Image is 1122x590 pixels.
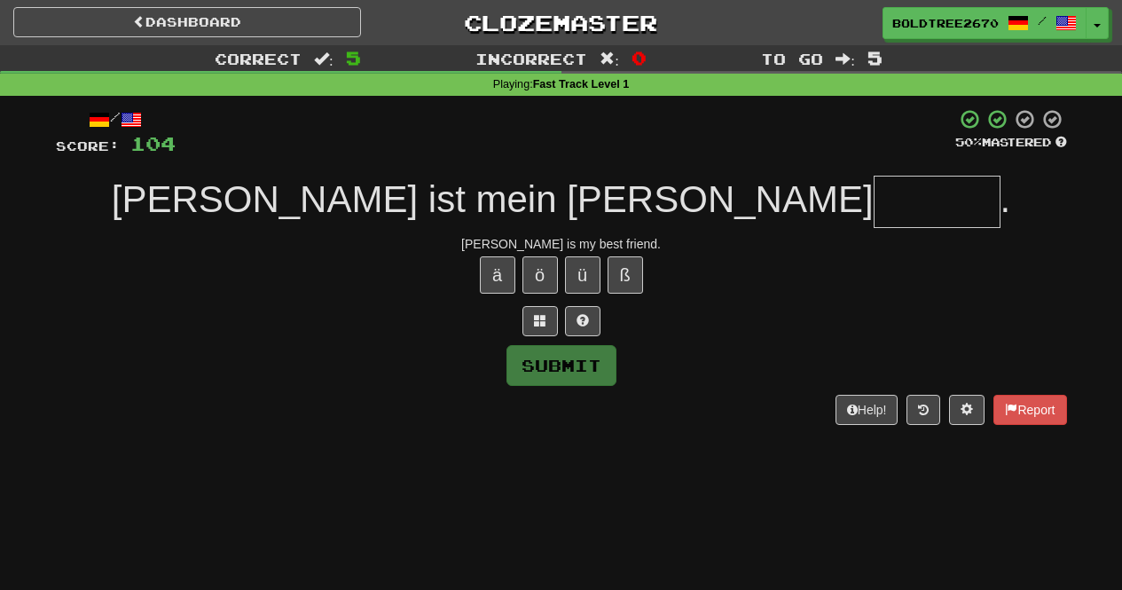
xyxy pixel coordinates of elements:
[906,395,940,425] button: Round history (alt+y)
[56,235,1067,253] div: [PERSON_NAME] is my best friend.
[892,15,999,31] span: BoldTree2670
[475,50,587,67] span: Incorrect
[56,138,120,153] span: Score:
[867,47,883,68] span: 5
[836,51,855,67] span: :
[533,78,630,90] strong: Fast Track Level 1
[215,50,302,67] span: Correct
[608,256,643,294] button: ß
[836,395,898,425] button: Help!
[600,51,619,67] span: :
[522,256,558,294] button: ö
[1038,14,1047,27] span: /
[632,47,647,68] span: 0
[480,256,515,294] button: ä
[130,132,176,154] span: 104
[565,306,600,336] button: Single letter hint - you only get 1 per sentence and score half the points! alt+h
[388,7,735,38] a: Clozemaster
[314,51,333,67] span: :
[883,7,1087,39] a: BoldTree2670 /
[13,7,361,37] a: Dashboard
[565,256,600,294] button: ü
[346,47,361,68] span: 5
[112,178,874,220] span: [PERSON_NAME] ist mein [PERSON_NAME]
[761,50,823,67] span: To go
[506,345,616,386] button: Submit
[955,135,1067,151] div: Mastered
[56,108,176,130] div: /
[522,306,558,336] button: Switch sentence to multiple choice alt+p
[955,135,982,149] span: 50 %
[993,395,1066,425] button: Report
[1000,178,1011,220] span: .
